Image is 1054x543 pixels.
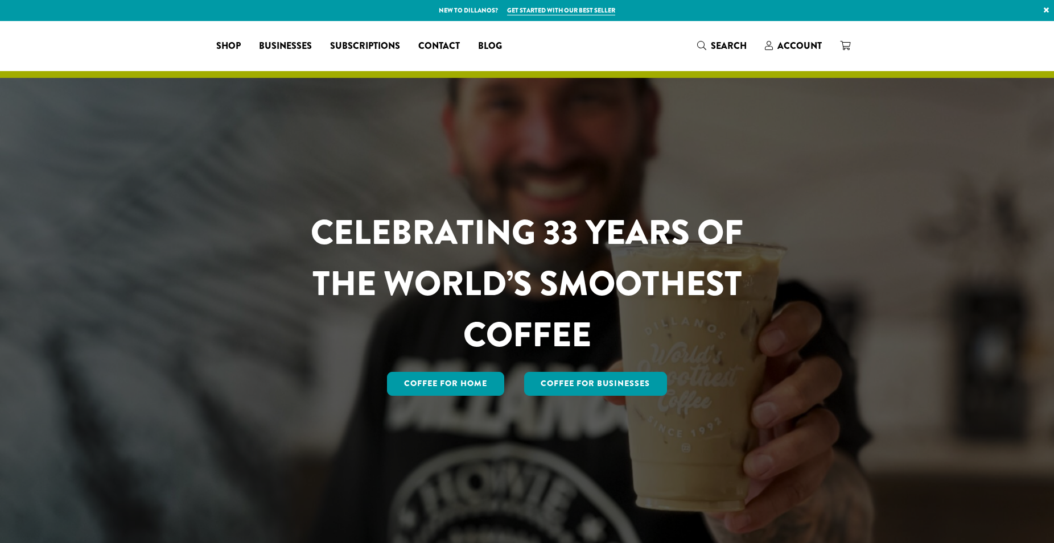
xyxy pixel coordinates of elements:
span: Blog [478,39,502,53]
a: Search [688,36,756,55]
span: Shop [216,39,241,53]
span: Businesses [259,39,312,53]
h1: CELEBRATING 33 YEARS OF THE WORLD’S SMOOTHEST COFFEE [277,207,777,360]
a: Coffee For Businesses [524,372,668,396]
a: Shop [207,37,250,55]
span: Search [711,39,747,52]
span: Account [777,39,822,52]
span: Contact [418,39,460,53]
a: Coffee for Home [387,372,504,396]
span: Subscriptions [330,39,400,53]
a: Get started with our best seller [507,6,615,15]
